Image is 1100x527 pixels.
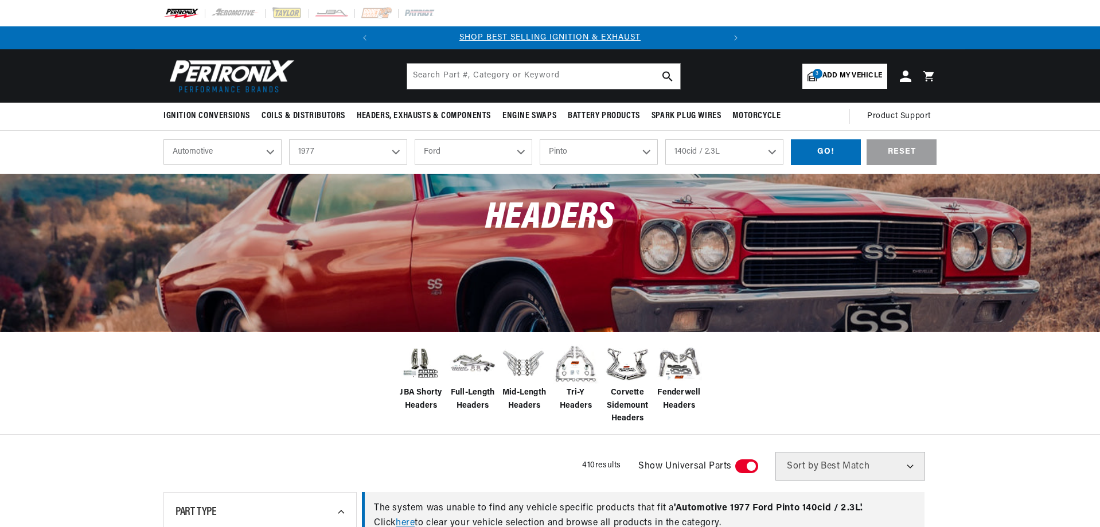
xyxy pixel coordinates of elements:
[289,139,407,165] select: Year
[163,139,282,165] select: Ride Type
[791,139,861,165] div: GO!
[655,64,680,89] button: search button
[656,387,702,412] span: Fenderwell Headers
[501,341,547,412] a: Mid-Length Headers Mid-Length Headers
[398,341,444,412] a: JBA Shorty Headers JBA Shorty Headers
[485,200,615,237] span: Headers
[175,506,216,518] span: Part Type
[497,103,562,130] summary: Engine Swaps
[163,110,250,122] span: Ignition Conversions
[553,341,599,387] img: Tri-Y Headers
[256,103,351,130] summary: Coils & Distributors
[674,503,863,513] span: ' Automotive 1977 Ford Pinto 140cid / 2.3L '.
[656,341,702,412] a: Fenderwell Headers Fenderwell Headers
[562,103,646,130] summary: Battery Products
[398,345,444,383] img: JBA Shorty Headers
[415,139,533,165] select: Make
[262,110,345,122] span: Coils & Distributors
[135,26,965,49] slideshow-component: Translation missing: en.sections.announcements.announcement_bar
[732,110,781,122] span: Motorcycle
[502,110,556,122] span: Engine Swaps
[802,64,887,89] a: 3Add my vehicle
[351,103,497,130] summary: Headers, Exhausts & Components
[867,139,937,165] div: RESET
[727,103,786,130] summary: Motorcycle
[376,32,724,44] div: Announcement
[822,71,882,81] span: Add my vehicle
[646,103,727,130] summary: Spark Plug Wires
[724,26,747,49] button: Translation missing: en.sections.announcements.next_announcement
[553,341,599,412] a: Tri-Y Headers Tri-Y Headers
[604,341,650,387] img: Corvette Sidemount Headers
[407,64,680,89] input: Search Part #, Category or Keyword
[501,341,547,387] img: Mid-Length Headers
[775,452,925,481] select: Sort by
[604,387,650,425] span: Corvette Sidemount Headers
[501,387,547,412] span: Mid-Length Headers
[813,69,822,79] span: 3
[553,387,599,412] span: Tri-Y Headers
[163,56,295,96] img: Pertronix
[582,461,621,470] span: 410 results
[357,110,491,122] span: Headers, Exhausts & Components
[867,110,931,123] span: Product Support
[376,32,724,44] div: 1 of 2
[638,459,732,474] span: Show Universal Parts
[450,346,496,382] img: Full-Length Headers
[353,26,376,49] button: Translation missing: en.sections.announcements.previous_announcement
[459,33,641,42] a: SHOP BEST SELLING IGNITION & EXHAUST
[604,341,650,425] a: Corvette Sidemount Headers Corvette Sidemount Headers
[163,103,256,130] summary: Ignition Conversions
[540,139,658,165] select: Model
[665,139,783,165] select: Engine
[450,341,496,412] a: Full-Length Headers Full-Length Headers
[450,387,496,412] span: Full-Length Headers
[867,103,937,130] summary: Product Support
[656,341,702,387] img: Fenderwell Headers
[787,462,818,471] span: Sort by
[568,110,640,122] span: Battery Products
[398,387,444,412] span: JBA Shorty Headers
[652,110,721,122] span: Spark Plug Wires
